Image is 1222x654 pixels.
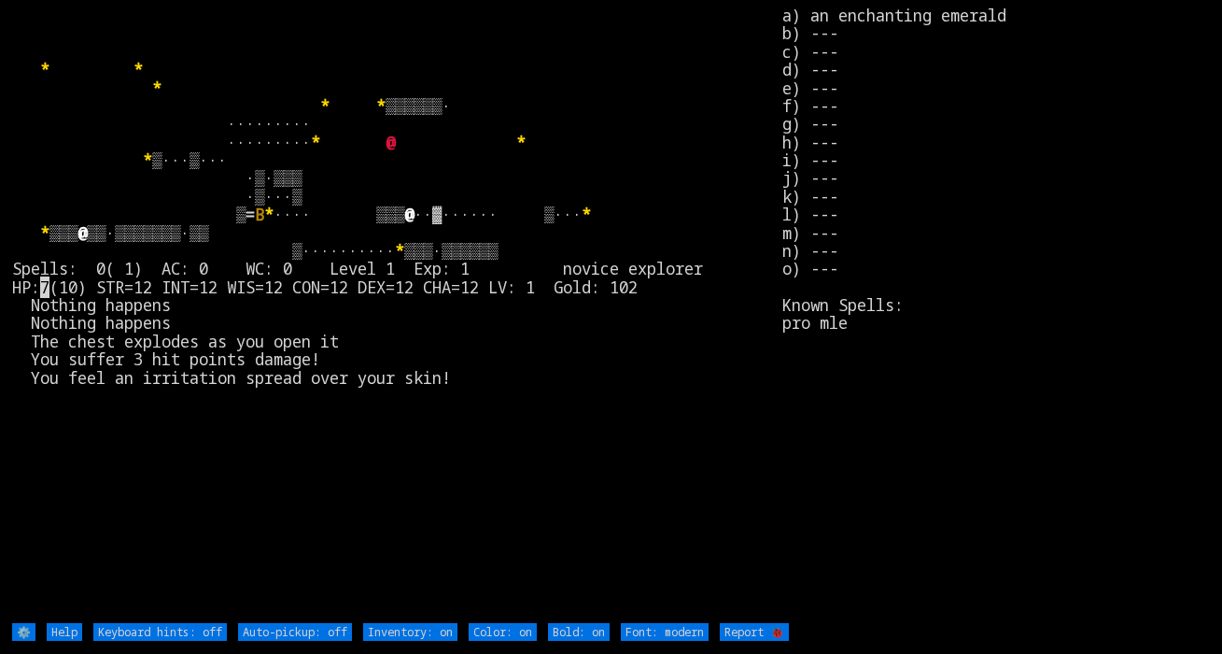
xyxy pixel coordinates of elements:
input: Report 🐞 [720,623,789,641]
input: Help [47,623,82,641]
input: Color: on [469,623,537,641]
font: @ [404,204,414,225]
input: Keyboard hints: off [93,623,227,641]
larn: ▒▒▒▒▒▒· ········· ········· ▒···▒··· ·▒·▒▒▒ ·▒···▒ ▒ ···· ▒▒▒ ··▓······ ▒··· ▒▒▒ ▒▒·▒▒▒▒▒▒▒·▒▒ ▒·... [12,7,782,621]
font: = [246,204,255,225]
input: Auto-pickup: off [238,623,352,641]
mark: 7 [40,277,49,298]
input: Inventory: on [363,623,457,641]
font: @ [386,132,395,153]
input: Bold: on [548,623,610,641]
font: B [255,204,264,225]
font: @ [77,222,87,244]
input: Font: modern [621,623,709,641]
stats: a) an enchanting emerald b) --- c) --- d) --- e) --- f) --- g) --- h) --- i) --- j) --- k) --- l)... [782,7,1210,621]
input: ⚙️ [12,623,35,641]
